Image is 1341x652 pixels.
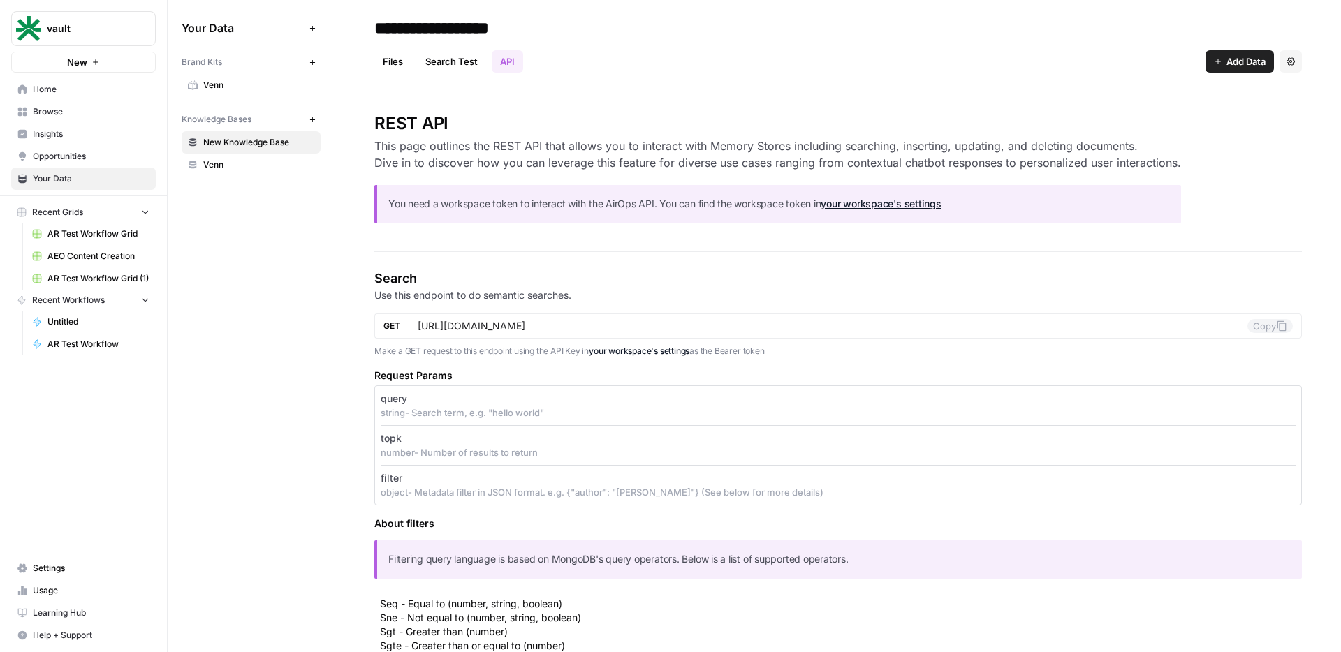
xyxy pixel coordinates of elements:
a: Learning Hub [11,602,156,624]
span: Recent Workflows [32,294,105,306]
a: Files [374,50,411,73]
span: Your Data [182,20,304,36]
a: Opportunities [11,145,156,168]
a: Settings [11,557,156,579]
a: API [492,50,523,73]
a: Venn [182,154,321,176]
span: AR Test Workflow Grid [47,228,149,240]
a: AR Test Workflow [26,333,156,355]
a: AR Test Workflow Grid (1) [26,267,156,290]
h5: Request Params [374,369,1302,383]
button: New [11,52,156,73]
span: AR Test Workflow [47,338,149,350]
span: vault [47,22,131,36]
span: AEO Content Creation [47,250,149,262]
span: AR Test Workflow Grid (1) [47,272,149,285]
h4: Search [374,269,1302,288]
p: string - Search term, e.g. "hello world" [381,406,1296,420]
a: Venn [182,74,321,96]
span: Add Data [1226,54,1266,68]
a: AEO Content Creation [26,245,156,267]
button: Copy [1247,319,1293,333]
p: query [381,392,407,406]
span: Untitled [47,316,149,328]
li: $ne - Not equal to (number, string, boolean) [380,611,1302,625]
span: Brand Kits [182,56,222,68]
span: Recent Grids [32,206,83,218]
li: $eq - Equal to (number, string, boolean) [380,597,1302,611]
span: Venn [203,158,314,171]
span: Usage [33,584,149,597]
span: Knowledge Bases [182,113,251,126]
span: Opportunities [33,150,149,163]
span: New [67,55,87,69]
a: your workspace's settings [589,346,689,356]
span: Help + Support [33,629,149,642]
p: Make a GET request to this endpoint using the API Key in as the Bearer token [374,344,1302,358]
li: $gt - Greater than (number) [380,625,1302,639]
p: Filtering query language is based on MongoDB's query operators. Below is a list of supported oper... [388,551,1291,568]
a: Insights [11,123,156,145]
a: Untitled [26,311,156,333]
p: You need a workspace token to interact with the AirOps API. You can find the workspace token in [388,196,1170,212]
p: number - Number of results to return [381,445,1296,459]
h3: This page outlines the REST API that allows you to interact with Memory Stores including searchin... [374,138,1181,171]
p: Use this endpoint to do semantic searches. [374,288,1302,302]
a: AR Test Workflow Grid [26,223,156,245]
button: Add Data [1206,50,1274,73]
a: Browse [11,101,156,123]
h5: About filters [374,517,1302,531]
p: topk [381,431,402,445]
button: Help + Support [11,624,156,646]
span: Home [33,83,149,96]
h2: REST API [374,112,1181,135]
a: New Knowledge Base [182,131,321,154]
p: filter [381,471,402,485]
img: vault Logo [16,16,41,41]
p: object - Metadata filter in JSON format. e.g. {"author": "[PERSON_NAME]"} (See below for more det... [381,485,1296,499]
span: Insights [33,128,149,140]
button: Recent Grids [11,202,156,223]
span: GET [383,320,400,332]
span: Learning Hub [33,607,149,619]
a: your workspace's settings [821,198,941,209]
a: Your Data [11,168,156,190]
a: Usage [11,579,156,602]
span: Your Data [33,172,149,185]
span: Venn [203,79,314,91]
a: Home [11,78,156,101]
span: New Knowledge Base [203,136,314,149]
span: Browse [33,105,149,118]
a: Search Test [417,50,486,73]
button: Recent Workflows [11,290,156,311]
button: Workspace: vault [11,11,156,46]
span: Settings [33,562,149,575]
